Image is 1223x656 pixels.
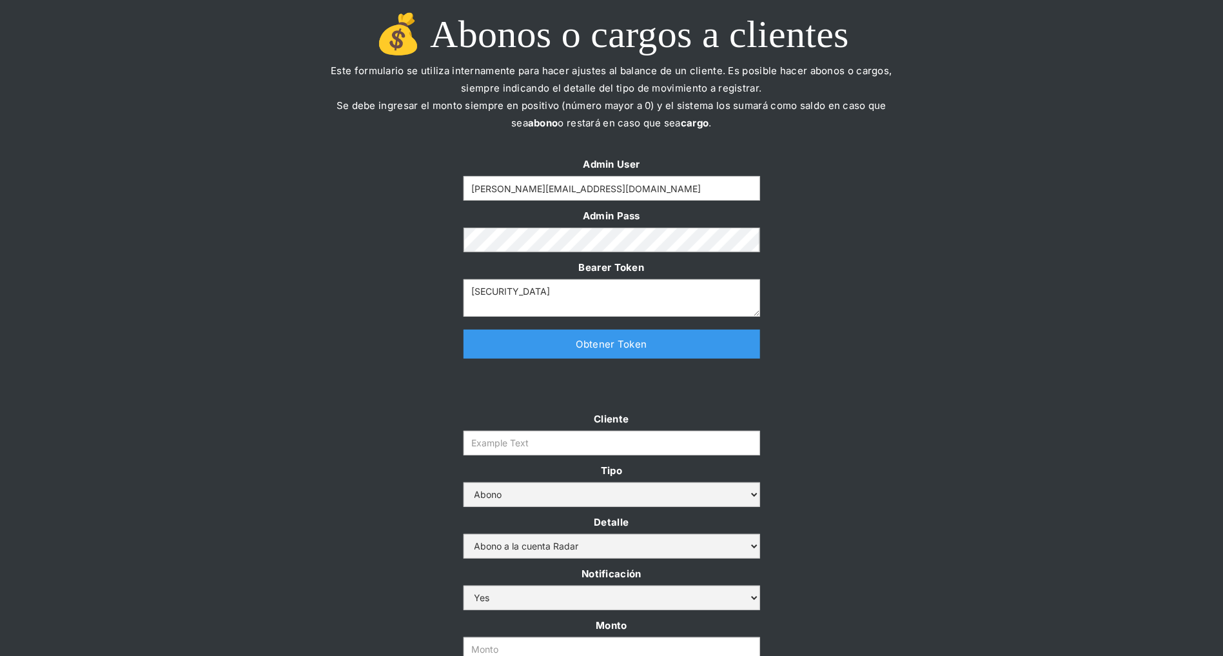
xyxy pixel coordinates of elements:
[464,410,760,428] label: Cliente
[322,13,902,55] h1: 💰 Abonos o cargos a clientes
[464,513,760,531] label: Detalle
[464,330,760,359] a: Obtener Token
[464,462,760,479] label: Tipo
[528,117,558,129] strong: abono
[464,176,760,201] input: Example Text
[464,617,760,634] label: Monto
[464,155,760,173] label: Admin User
[464,565,760,582] label: Notificación
[464,431,760,455] input: Example Text
[681,117,709,129] strong: cargo
[464,155,760,317] form: Form
[464,207,760,224] label: Admin Pass
[322,62,902,149] p: Este formulario se utiliza internamente para hacer ajustes al balance de un cliente. Es posible h...
[464,259,760,276] label: Bearer Token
